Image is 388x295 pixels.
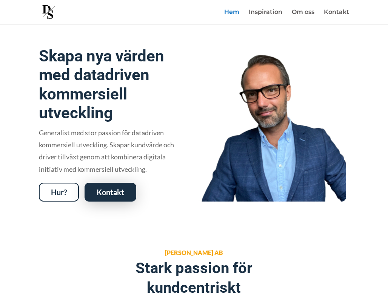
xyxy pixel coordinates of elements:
[292,9,314,24] a: Om oss
[224,9,239,24] a: Hem
[40,3,57,21] img: Daniel Snygg AB
[39,127,181,176] p: Generalist med stor passion för datadriven kommersiell utveckling. Skapar kundvärde och driver ti...
[324,9,349,24] a: Kontakt
[39,47,181,127] h1: Skapa nya värden med datadriven kommersiell utveckling
[85,183,136,202] a: Kontakt
[249,9,282,24] a: Inspiration
[165,249,223,256] span: [PERSON_NAME] AB
[39,183,79,202] a: Hur?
